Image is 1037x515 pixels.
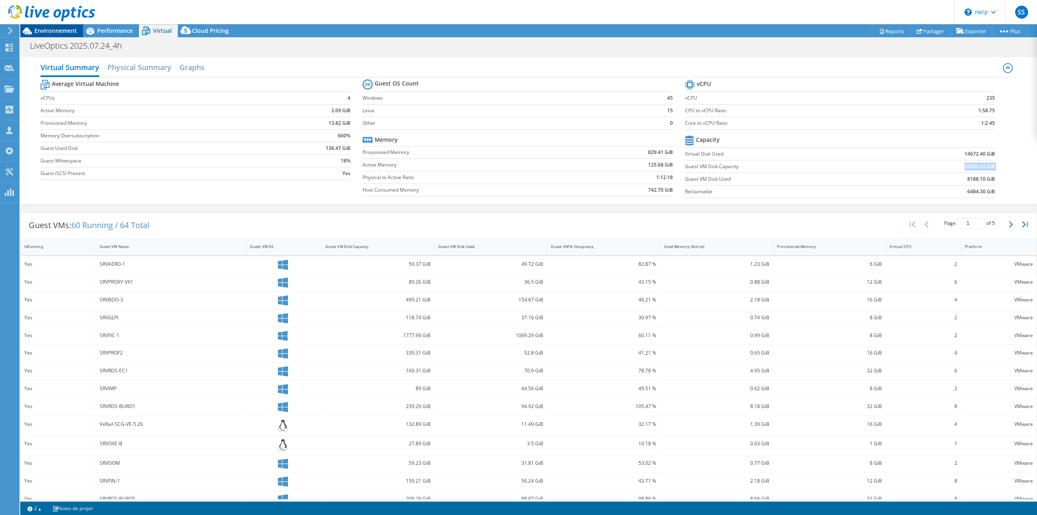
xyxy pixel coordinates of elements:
div: 41.21 % [551,348,656,357]
div: SRVGLPI [100,313,243,322]
div: 49.72 GiB [438,260,544,269]
div: 12 GiB [777,477,882,485]
div: 0.03 GiB [664,439,769,448]
div: 0.99 GiB [664,331,769,340]
label: Core to vCPU Ratio [685,119,913,127]
div: VxRail-SCG-VE-5.26 [100,420,243,429]
div: 43.71 % [551,477,656,485]
div: 36.5 GiB [438,278,544,286]
label: Provisioned Memory [363,148,583,156]
div: 0.77 GiB [664,459,769,468]
div: SRVIMP [100,384,243,393]
div: Yes [24,477,92,485]
label: Active Memory [41,107,276,115]
div: 52.8 GiB [438,348,544,357]
b: Average Virtual Machine [52,80,119,88]
div: VMware [965,477,1033,485]
label: vCPU [685,94,913,102]
b: 136.47 GiB [326,144,350,152]
a: Exporter [950,25,992,37]
div: Yes [24,459,92,468]
div: VMware [965,494,1033,503]
div: 8 GiB [777,331,882,340]
label: Memory Oversubscription [41,132,276,140]
div: 82.87 % [551,260,656,269]
label: Guest iSCSI Present [41,169,276,177]
div: Used Memory (Active) [664,244,760,249]
div: Platform [965,244,1023,249]
div: 4.95 GiB [664,366,769,375]
b: vCPU [697,80,711,88]
div: 0.62 GiB [664,384,769,393]
div: 10.18 % [551,439,656,448]
div: Yes [24,260,92,269]
div: VMware [965,313,1033,322]
div: VMware [965,260,1033,269]
div: Guest VM Name [100,244,233,249]
div: SRVRDS-EC1 [100,366,243,375]
div: 8 [890,477,957,485]
div: 32 GiB [777,494,882,503]
span: 60 Running / 64 Total [71,220,149,231]
b: Memory [375,136,398,144]
div: 499.21 GiB [325,295,431,304]
span: Performance [97,27,133,34]
label: Physical to Active Ratio [363,173,583,182]
div: 8.66 GiB [664,494,769,503]
div: 32 GiB [777,402,882,411]
div: 31.81 GiB [438,459,544,468]
div: 1 [890,439,957,448]
input: jump to page [957,218,985,229]
b: 18% [341,157,350,165]
div: SRVFIN-1 [100,477,243,485]
b: 6484.30 GiB [967,188,995,196]
div: 2.18 GiB [664,477,769,485]
div: 1 GiB [777,439,882,448]
div: VMware [965,420,1033,429]
div: VMware [965,384,1033,393]
div: Provisioned Memory [777,244,873,249]
div: Guest VM % Occupancy [551,244,647,249]
div: VMware [965,402,1033,411]
label: Active Memory [363,161,583,169]
div: 132.89 GiB [325,420,431,429]
svg: \n [964,9,972,16]
h2: Physical Summary [107,59,171,75]
b: 4 [348,94,350,102]
span: Environnement [34,27,77,34]
div: 4 [890,295,957,304]
label: CPU to vCPU Ratio [685,107,913,115]
a: 2 [22,503,47,513]
div: 44.56 GiB [438,384,544,393]
b: Guest OS Count [375,79,419,88]
div: 0.88 GiB [664,278,769,286]
div: 1.39 GiB [664,420,769,429]
a: Partager [910,25,950,37]
div: 8 GiB [777,313,882,322]
div: VMware [965,459,1033,468]
div: IsRunning [24,244,82,249]
div: 239.29 GiB [325,402,431,411]
div: 0.74 GiB [664,313,769,322]
div: 6 GiB [777,260,882,269]
div: SRVRDS-BURO5 [100,494,243,503]
label: Guest Used Disk [41,144,276,152]
b: 1:12.18 [656,173,673,182]
div: 0.65 GiB [664,348,769,357]
div: 53.02 % [551,459,656,468]
div: SRVDOM [100,459,243,468]
div: 2 [890,384,957,393]
b: 8188.10 GiB [967,175,995,183]
div: SRVPROF2 [100,348,243,357]
div: 159.21 GiB [325,477,431,485]
label: Guest Whitespace [41,157,276,165]
b: 13.82 GiB [329,119,350,127]
div: 2 [890,459,957,468]
div: 6 [890,278,957,286]
span: Page of [944,218,995,229]
div: 98.86 % [551,494,656,503]
label: Guest VM Disk Capacity [685,162,888,171]
div: Guest VM Disk Used [438,244,534,249]
div: VMware [965,366,1033,375]
div: 88.97 GiB [438,494,544,503]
